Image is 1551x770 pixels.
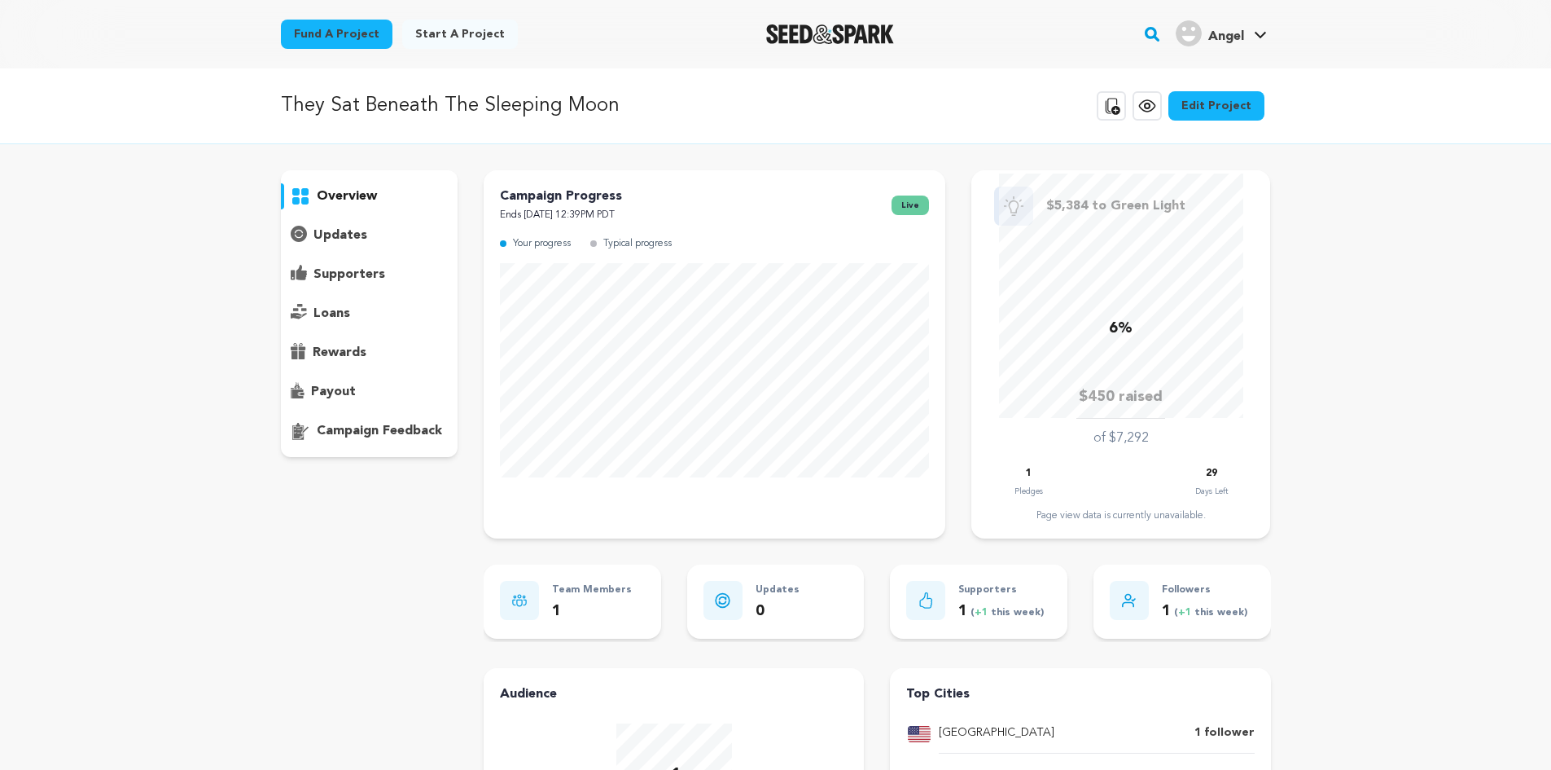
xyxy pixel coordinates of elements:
[939,724,1054,743] p: [GEOGRAPHIC_DATA]
[1176,20,1202,46] img: user.png
[513,235,571,253] p: Your progress
[1162,600,1247,623] p: 1
[906,684,1254,704] h4: Top Cities
[1171,608,1247,618] span: ( this week)
[1206,464,1217,483] p: 29
[1178,608,1194,618] span: +1
[1093,429,1149,448] p: of $7,292
[1172,17,1270,46] a: Angel's Profile
[988,509,1254,522] div: Page view data is currently unavailable.
[281,20,392,49] a: Fund a project
[500,187,622,206] p: Campaign Progress
[603,235,672,253] p: Typical progress
[552,600,632,623] p: 1
[1168,91,1264,121] a: Edit Project
[313,304,350,323] p: loans
[500,684,848,704] h4: Audience
[892,196,929,215] span: live
[281,183,458,209] button: overview
[281,379,458,405] button: payout
[500,206,622,225] p: Ends [DATE] 12:39PM PDT
[281,340,458,366] button: rewards
[402,20,518,49] a: Start a project
[317,421,442,441] p: campaign feedback
[552,581,632,600] p: Team Members
[313,226,367,245] p: updates
[281,262,458,288] button: supporters
[281,301,458,327] button: loans
[317,187,377,206] p: overview
[1208,30,1244,43] span: Angel
[756,600,800,623] p: 0
[1014,483,1043,499] p: Pledges
[756,581,800,600] p: Updates
[281,222,458,249] button: updates
[975,608,991,618] span: +1
[967,608,1044,618] span: ( this week)
[1176,20,1244,46] div: Angel's Profile
[1194,724,1255,743] p: 1 follower
[313,265,385,284] p: supporters
[1026,464,1032,483] p: 1
[958,600,1044,623] p: 1
[1195,483,1228,499] p: Days Left
[281,418,458,444] button: campaign feedback
[1172,17,1270,51] span: Angel's Profile
[311,382,356,402] p: payout
[313,343,366,363] p: rewards
[766,24,894,44] img: Seed&Spark Logo Dark Mode
[1109,317,1133,341] p: 6%
[766,24,894,44] a: Seed&Spark Homepage
[281,91,620,121] p: They Sat Beneath The Sleeping Moon
[958,581,1044,600] p: Supporters
[1162,581,1247,600] p: Followers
